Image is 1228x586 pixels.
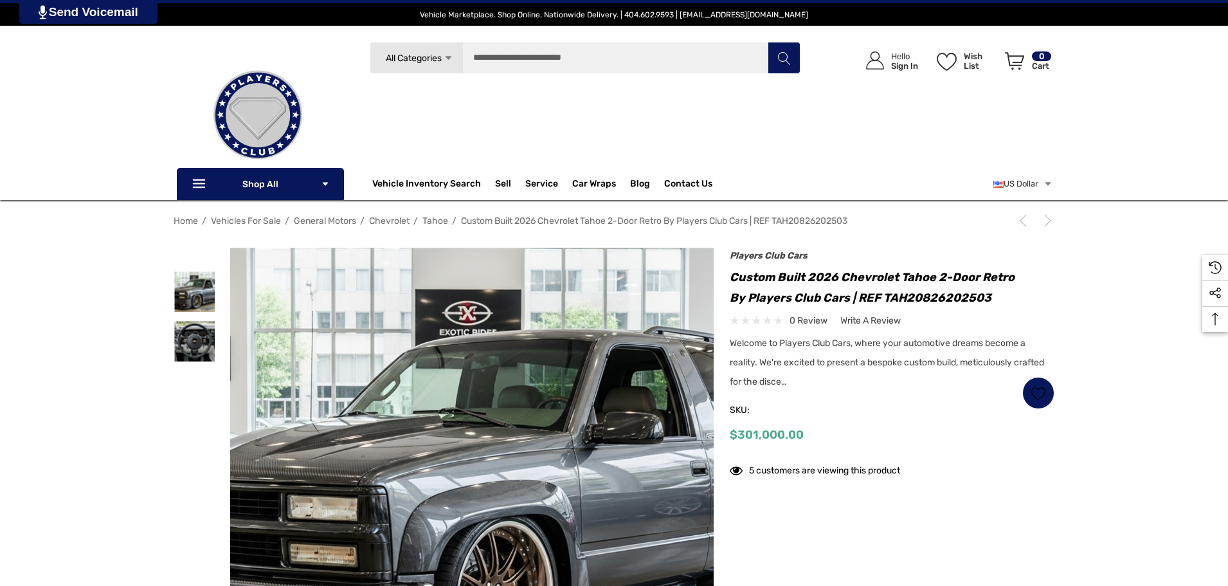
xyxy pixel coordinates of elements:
img: Players Club | Cars For Sale [194,51,322,179]
a: All Categories Icon Arrow Down Icon Arrow Up [370,42,463,74]
svg: Icon Arrow Down [444,53,453,63]
svg: Top [1202,313,1228,325]
img: Custom Built 2026 Chevrolet Tahoe 2-Door Retro by Players Club Cars | REF TAH20826202503 [174,271,215,312]
p: Shop All [177,168,344,200]
a: Cart with 0 items [999,39,1052,89]
a: Sign in [851,39,925,83]
a: Blog [630,178,650,192]
span: Welcome to Players Club Cars, where your automotive dreams become a reality. We're excited to pre... [730,338,1044,387]
p: Hello [891,51,918,61]
svg: Wish List [1031,386,1046,401]
p: Sign In [891,61,918,71]
div: 5 customers are viewing this product [730,459,900,479]
a: Home [174,215,198,226]
a: USD [993,171,1052,197]
a: Vehicles For Sale [211,215,281,226]
svg: Recently Viewed [1209,261,1222,274]
p: Cart [1032,61,1051,71]
a: Previous [1016,214,1034,227]
span: Car Wraps [572,178,616,192]
button: Search [768,42,800,74]
a: Tahoe [422,215,448,226]
a: Write a Review [840,313,901,329]
img: PjwhLS0gR2VuZXJhdG9yOiBHcmF2aXQuaW8gLS0+PHN2ZyB4bWxucz0iaHR0cDovL3d3dy53My5vcmcvMjAwMC9zdmciIHhtb... [39,5,47,19]
nav: Breadcrumb [174,210,1054,232]
a: Sell [495,171,525,197]
span: Vehicle Marketplace. Shop Online. Nationwide Delivery. | 404.602.9593 | [EMAIL_ADDRESS][DOMAIN_NAME] [420,10,808,19]
span: All Categories [385,53,441,64]
span: Sell [495,178,511,192]
a: Vehicle Inventory Search [372,178,481,192]
p: 0 [1032,51,1051,61]
svg: Social Media [1209,287,1222,300]
img: Custom Built 2026 Chevrolet Tahoe 2-Door Retro by Players Club Cars | REF TAH20826202503 [174,321,215,362]
span: 0 review [790,313,827,329]
span: Write a Review [840,315,901,327]
h1: Custom Built 2026 Chevrolet Tahoe 2-Door Retro by Players Club Cars | REF TAH20826202503 [730,267,1054,308]
a: Custom Built 2026 Chevrolet Tahoe 2-Door Retro by Players Club Cars | REF TAH20826202503 [461,215,847,226]
a: Wish List Wish List [931,39,999,83]
svg: Icon Arrow Down [321,179,330,188]
span: SKU: [730,401,794,419]
a: Wish List [1022,377,1054,409]
a: General Motors [294,215,356,226]
a: Chevrolet [369,215,410,226]
p: Wish List [964,51,998,71]
svg: Icon Line [191,177,210,192]
a: Next [1036,214,1054,227]
svg: Review Your Cart [1005,52,1024,70]
a: Car Wraps [572,171,630,197]
svg: Wish List [937,53,957,71]
span: $301,000.00 [730,428,804,442]
a: Contact Us [664,178,712,192]
a: Players Club Cars [730,250,808,261]
a: Service [525,178,558,192]
svg: Icon User Account [866,51,884,69]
